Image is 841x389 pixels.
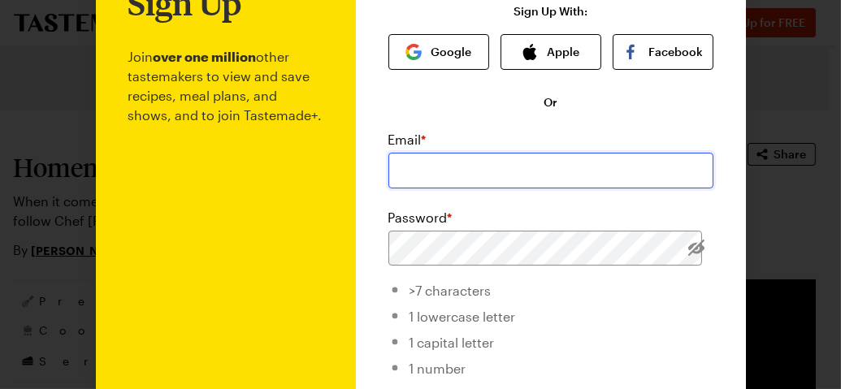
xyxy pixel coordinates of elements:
[613,34,713,70] button: Facebook
[514,5,587,18] p: Sign Up With:
[410,283,492,298] span: >7 characters
[501,34,601,70] button: Apple
[410,309,516,324] span: 1 lowercase letter
[544,94,557,110] span: Or
[388,130,427,149] label: Email
[154,49,257,64] b: over one million
[410,335,495,350] span: 1 capital letter
[410,361,466,376] span: 1 number
[388,208,453,227] label: Password
[388,34,489,70] button: Google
